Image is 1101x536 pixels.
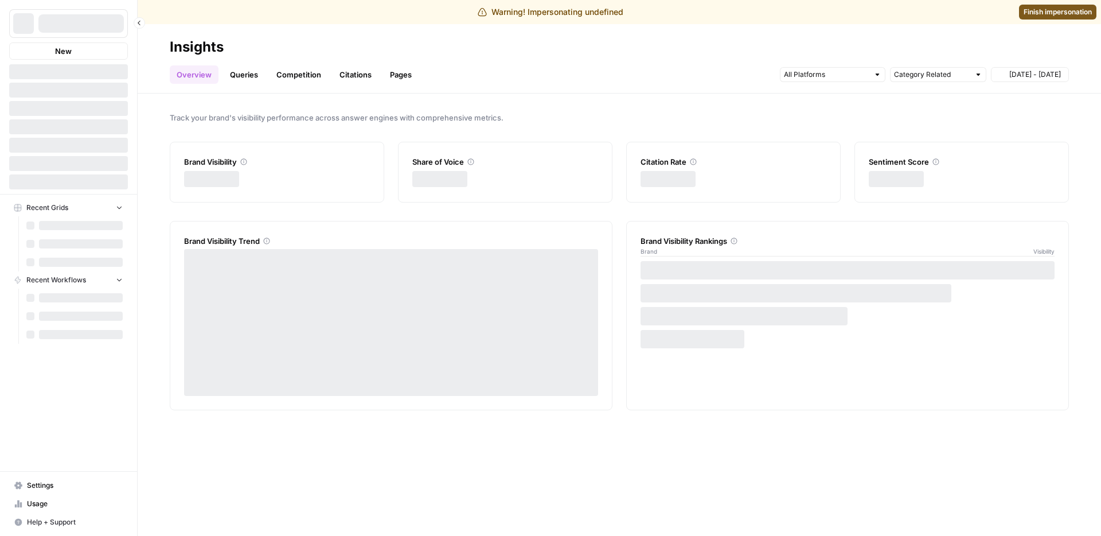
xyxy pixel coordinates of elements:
[170,65,218,84] a: Overview
[9,271,128,289] button: Recent Workflows
[170,112,1069,123] span: Track your brand's visibility performance across answer engines with comprehensive metrics.
[27,517,123,527] span: Help + Support
[641,235,1055,247] div: Brand Visibility Rankings
[478,6,623,18] div: Warning! Impersonating undefined
[641,247,657,256] span: Brand
[9,476,128,495] a: Settings
[412,156,598,168] div: Share of Voice
[9,495,128,513] a: Usage
[9,513,128,531] button: Help + Support
[869,156,1055,168] div: Sentiment Score
[223,65,265,84] a: Queries
[894,69,970,80] input: Category Related
[1024,7,1092,17] span: Finish impersonation
[1009,69,1061,80] span: [DATE] - [DATE]
[27,480,123,491] span: Settings
[27,499,123,509] span: Usage
[9,42,128,60] button: New
[270,65,328,84] a: Competition
[184,235,598,247] div: Brand Visibility Trend
[1019,5,1096,20] a: Finish impersonation
[333,65,378,84] a: Citations
[184,156,370,168] div: Brand Visibility
[784,69,869,80] input: All Platforms
[1033,247,1055,256] span: Visibility
[991,67,1069,82] button: [DATE] - [DATE]
[9,199,128,216] button: Recent Grids
[26,203,68,213] span: Recent Grids
[170,38,224,56] div: Insights
[26,275,86,285] span: Recent Workflows
[55,45,72,57] span: New
[641,156,826,168] div: Citation Rate
[383,65,419,84] a: Pages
